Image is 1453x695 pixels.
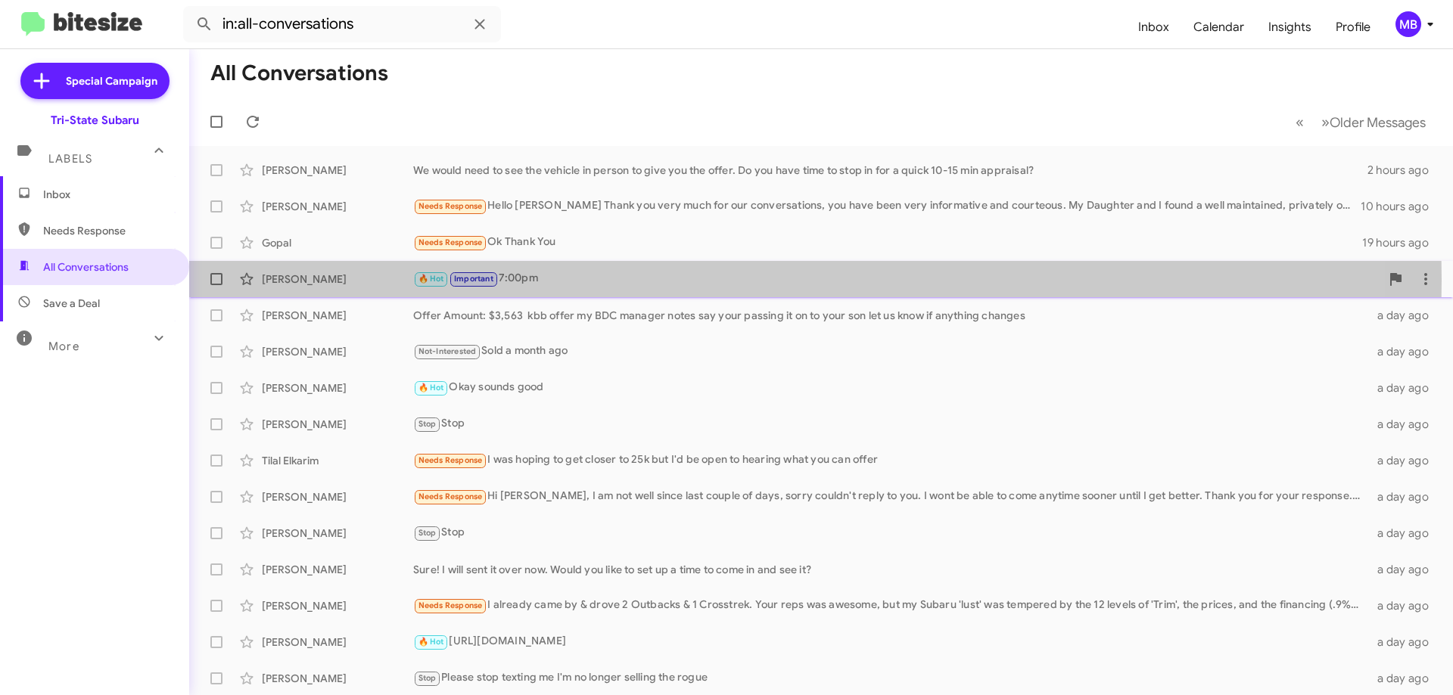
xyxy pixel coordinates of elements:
[1368,308,1441,323] div: a day ago
[1395,11,1421,37] div: MB
[262,308,413,323] div: [PERSON_NAME]
[418,346,477,356] span: Not-Interested
[1296,113,1304,132] span: «
[418,528,437,538] span: Stop
[418,492,483,501] span: Needs Response
[262,163,413,178] div: [PERSON_NAME]
[418,637,444,647] span: 🔥 Hot
[413,234,1362,251] div: Ok Thank You
[262,453,413,468] div: Tilal Elkarim
[413,488,1368,505] div: Hi [PERSON_NAME], I am not well since last couple of days, sorry couldn't reply to you. I wont be...
[1330,114,1426,131] span: Older Messages
[413,163,1367,178] div: We would need to see the vehicle in person to give you the offer. Do you have time to stop in for...
[1383,11,1436,37] button: MB
[210,61,388,85] h1: All Conversations
[1287,107,1435,138] nav: Page navigation example
[1368,634,1441,650] div: a day ago
[1324,5,1383,49] a: Profile
[1368,417,1441,432] div: a day ago
[262,562,413,577] div: [PERSON_NAME]
[1287,107,1313,138] button: Previous
[1256,5,1324,49] a: Insights
[1368,380,1441,396] div: a day ago
[418,201,483,211] span: Needs Response
[413,562,1368,577] div: Sure! I will sent it over now. Would you like to set up a time to come in and see it?
[20,63,170,99] a: Special Campaign
[48,152,92,166] span: Labels
[413,343,1368,360] div: Sold a month ago
[413,451,1368,469] div: I was hoping to get closer to 25k but I'd be open to hearing what you can offer
[262,417,413,432] div: [PERSON_NAME]
[413,379,1368,396] div: Okay sounds good
[413,669,1368,687] div: Please stop texting me I'm no longer selling the rogue
[262,271,413,287] div: [PERSON_NAME]
[418,419,437,429] span: Stop
[1368,489,1441,504] div: a day ago
[43,223,172,238] span: Needs Response
[1368,598,1441,613] div: a day ago
[1321,113,1330,132] span: »
[1368,562,1441,577] div: a day ago
[1368,344,1441,359] div: a day ago
[262,344,413,359] div: [PERSON_NAME]
[1126,5,1181,49] a: Inbox
[418,673,437,683] span: Stop
[262,634,413,650] div: [PERSON_NAME]
[418,274,444,284] span: 🔥 Hot
[1368,453,1441,468] div: a day ago
[43,259,129,275] span: All Conversations
[48,340,79,353] span: More
[43,187,172,202] span: Inbox
[1362,235,1441,250] div: 19 hours ago
[1181,5,1256,49] a: Calendar
[66,73,157,88] span: Special Campaign
[43,296,100,311] span: Save a Deal
[262,671,413,686] div: [PERSON_NAME]
[262,199,413,214] div: [PERSON_NAME]
[418,237,483,247] span: Needs Response
[413,597,1368,614] div: I already came by & drove 2 Outbacks & 1 Crosstrek. Your reps was awesome, but my Subaru 'lust' w...
[413,308,1368,323] div: Offer Amount: $3,563 kbb offer my BDC manager notes say your passing it on to your son let us kno...
[413,197,1361,215] div: Hello [PERSON_NAME] Thank you very much for our conversations, you have been very informative and...
[454,274,493,284] span: Important
[413,524,1368,541] div: Stop
[413,633,1368,650] div: [URL][DOMAIN_NAME]
[262,598,413,613] div: [PERSON_NAME]
[418,455,483,465] span: Needs Response
[1368,671,1441,686] div: a day ago
[1312,107,1435,138] button: Next
[413,270,1380,287] div: 7:00pm
[262,489,413,504] div: [PERSON_NAME]
[1361,199,1441,214] div: 10 hours ago
[51,113,139,128] div: Tri-State Subaru
[1367,163,1441,178] div: 2 hours ago
[262,235,413,250] div: Gopal
[1368,526,1441,541] div: a day ago
[418,600,483,610] span: Needs Response
[262,380,413,396] div: [PERSON_NAME]
[262,526,413,541] div: [PERSON_NAME]
[418,383,444,392] span: 🔥 Hot
[183,6,501,42] input: Search
[413,415,1368,433] div: Stop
